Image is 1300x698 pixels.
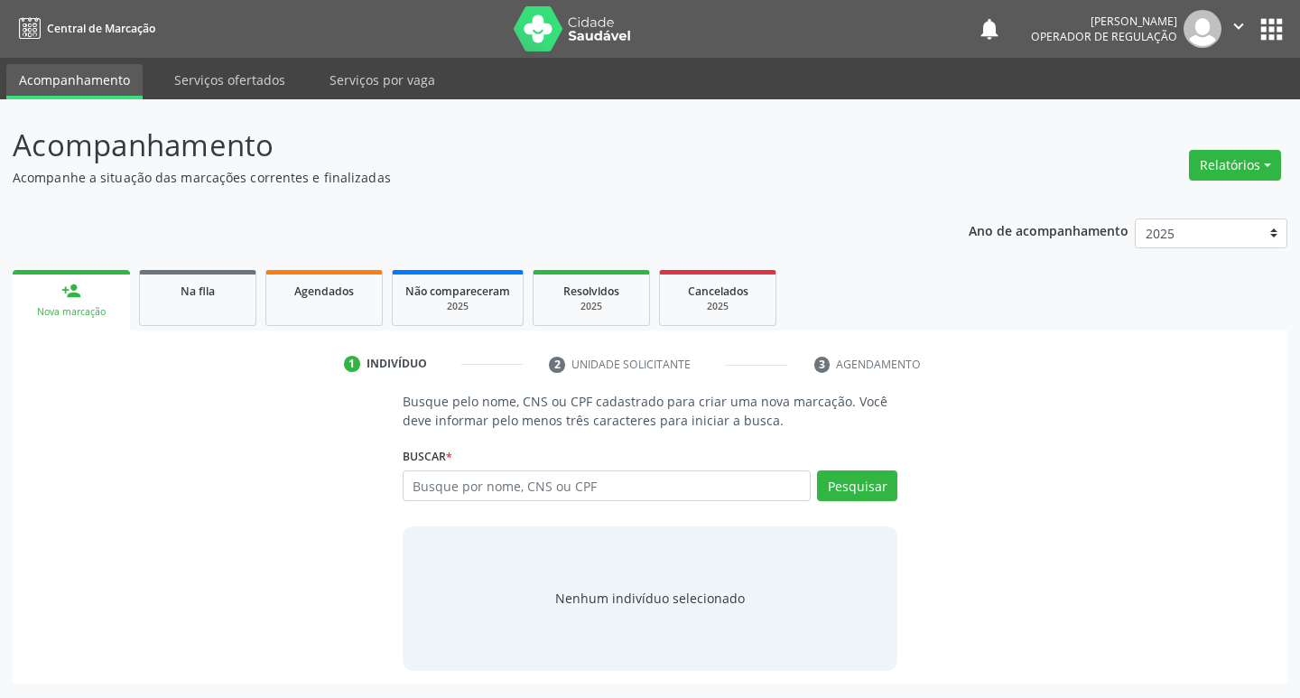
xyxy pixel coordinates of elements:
[1031,14,1177,29] div: [PERSON_NAME]
[563,284,619,299] span: Resolvidos
[546,300,636,313] div: 2025
[344,356,360,372] div: 1
[555,589,745,608] div: Nenhum indivíduo selecionado
[1229,16,1249,36] i: 
[13,14,155,43] a: Central de Marcação
[673,300,763,313] div: 2025
[1031,29,1177,44] span: Operador de regulação
[969,219,1128,241] p: Ano de acompanhamento
[294,284,354,299] span: Agendados
[13,168,905,187] p: Acompanhe a situação das marcações correntes e finalizadas
[181,284,215,299] span: Na fila
[688,284,748,299] span: Cancelados
[6,64,143,99] a: Acompanhamento
[403,470,812,501] input: Busque por nome, CNS ou CPF
[162,64,298,96] a: Serviços ofertados
[25,305,117,319] div: Nova marcação
[817,470,897,501] button: Pesquisar
[13,123,905,168] p: Acompanhamento
[317,64,448,96] a: Serviços por vaga
[61,281,81,301] div: person_add
[405,284,510,299] span: Não compareceram
[1221,10,1256,48] button: 
[1184,10,1221,48] img: img
[403,392,898,430] p: Busque pelo nome, CNS ou CPF cadastrado para criar uma nova marcação. Você deve informar pelo men...
[1189,150,1281,181] button: Relatórios
[977,16,1002,42] button: notifications
[367,356,427,372] div: Indivíduo
[47,21,155,36] span: Central de Marcação
[403,442,452,470] label: Buscar
[1256,14,1287,45] button: apps
[405,300,510,313] div: 2025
